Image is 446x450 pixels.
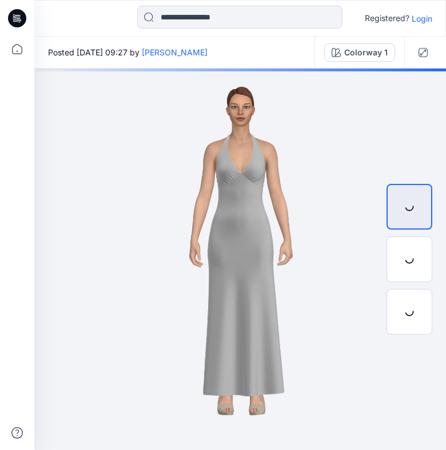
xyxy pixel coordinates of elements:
a: [PERSON_NAME] [142,47,208,57]
span: Posted [DATE] 09:27 by [48,46,208,58]
p: Registered? [365,11,409,25]
div: Colorway 1 [344,46,388,59]
img: eyJhbGciOiJIUzI1NiIsImtpZCI6IjAiLCJzbHQiOiJzZXMiLCJ0eXAiOiJKV1QifQ.eyJkYXRhIjp7InR5cGUiOiJzdG9yYW... [49,69,431,450]
p: Login [412,13,432,25]
button: Colorway 1 [324,43,395,62]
